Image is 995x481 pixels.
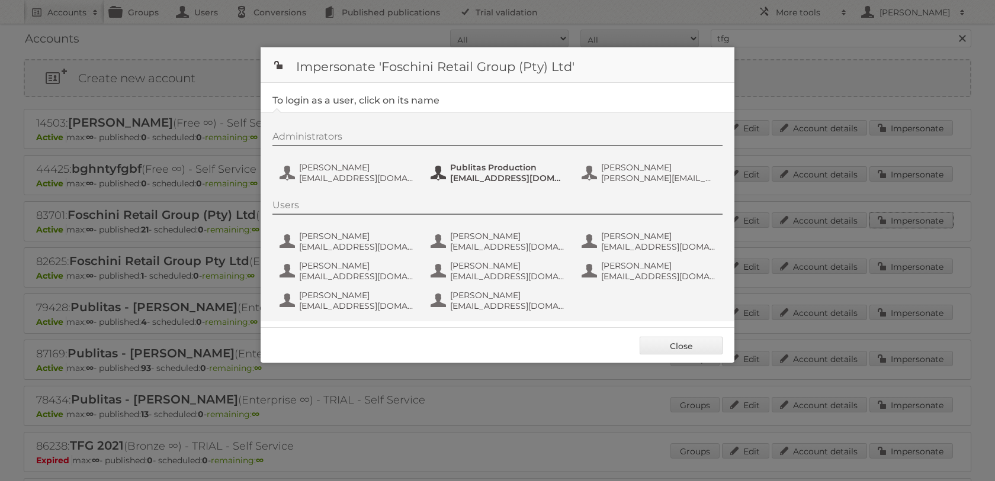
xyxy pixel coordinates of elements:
button: [PERSON_NAME] [PERSON_NAME][EMAIL_ADDRESS][DOMAIN_NAME] [580,161,720,185]
button: [PERSON_NAME] [EMAIL_ADDRESS][DOMAIN_NAME] [429,230,569,253]
h1: Impersonate 'Foschini Retail Group (Pty) Ltd' [261,47,734,83]
span: [PERSON_NAME] [601,260,716,271]
span: [PERSON_NAME] [450,231,565,241]
a: Close [640,337,723,354]
span: [EMAIL_ADDRESS][DOMAIN_NAME] [450,271,565,282]
span: [PERSON_NAME] [601,231,716,241]
button: [PERSON_NAME] [EMAIL_ADDRESS][DOMAIN_NAME] [429,259,569,283]
button: Publitas Production [EMAIL_ADDRESS][DOMAIN_NAME] [429,161,569,185]
button: [PERSON_NAME] [EMAIL_ADDRESS][DOMAIN_NAME] [278,289,418,312]
span: Publitas Production [450,162,565,173]
span: [EMAIL_ADDRESS][DOMAIN_NAME] [450,241,565,252]
span: [EMAIL_ADDRESS][DOMAIN_NAME] [450,301,565,311]
button: [PERSON_NAME] [EMAIL_ADDRESS][DOMAIN_NAME] [580,230,720,253]
button: [PERSON_NAME] [EMAIL_ADDRESS][DOMAIN_NAME] [580,259,720,283]
span: [EMAIL_ADDRESS][DOMAIN_NAME] [601,241,716,252]
span: [EMAIL_ADDRESS][DOMAIN_NAME] [299,271,414,282]
span: [PERSON_NAME] [299,162,414,173]
span: [EMAIL_ADDRESS][DOMAIN_NAME] [601,271,716,282]
span: [PERSON_NAME] [299,290,414,301]
span: [PERSON_NAME] [450,290,565,301]
button: [PERSON_NAME] [EMAIL_ADDRESS][DOMAIN_NAME] [278,161,418,185]
div: Users [272,199,723,215]
span: [EMAIL_ADDRESS][DOMAIN_NAME] [299,173,414,183]
span: [EMAIL_ADDRESS][DOMAIN_NAME] [450,173,565,183]
button: [PERSON_NAME] [EMAIL_ADDRESS][DOMAIN_NAME] [429,289,569,312]
div: Administrators [272,131,723,146]
span: [PERSON_NAME][EMAIL_ADDRESS][DOMAIN_NAME] [601,173,716,183]
span: [EMAIL_ADDRESS][DOMAIN_NAME] [299,241,414,252]
span: [PERSON_NAME] [299,231,414,241]
span: [EMAIL_ADDRESS][DOMAIN_NAME] [299,301,414,311]
span: [PERSON_NAME] [450,260,565,271]
span: [PERSON_NAME] [601,162,716,173]
button: [PERSON_NAME] [EMAIL_ADDRESS][DOMAIN_NAME] [278,259,418,283]
span: [PERSON_NAME] [299,260,414,271]
button: [PERSON_NAME] [EMAIL_ADDRESS][DOMAIN_NAME] [278,230,418,253]
legend: To login as a user, click on its name [272,95,439,106]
